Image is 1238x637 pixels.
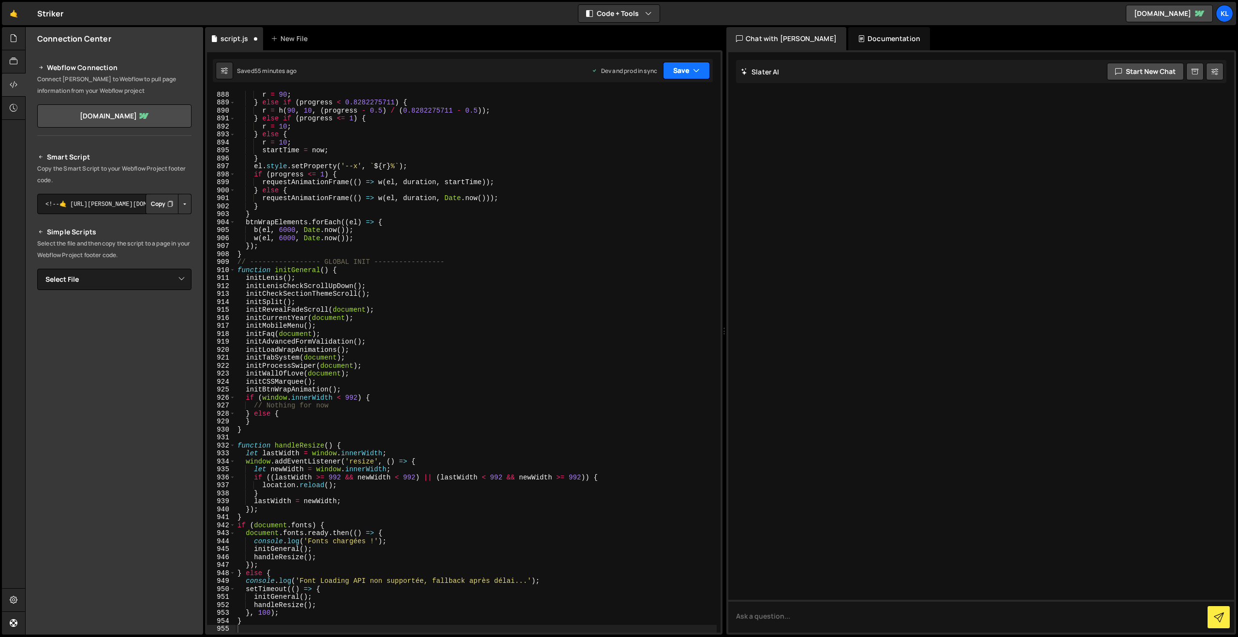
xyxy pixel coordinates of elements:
[37,226,192,238] h2: Simple Scripts
[207,569,236,578] div: 948
[207,250,236,259] div: 908
[37,151,192,163] h2: Smart Script
[207,617,236,625] div: 954
[207,322,236,330] div: 917
[207,123,236,131] div: 892
[37,399,192,486] iframe: YouTube video player
[207,282,236,290] div: 912
[207,306,236,314] div: 915
[207,226,236,234] div: 905
[207,314,236,322] div: 916
[1107,63,1184,80] button: Start new chat
[207,465,236,474] div: 935
[207,162,236,171] div: 897
[207,386,236,394] div: 925
[207,601,236,609] div: 952
[207,625,236,633] div: 955
[1216,5,1233,22] a: Kl
[207,99,236,107] div: 889
[207,537,236,546] div: 944
[221,34,248,43] div: script.js
[37,62,192,73] h2: Webflow Connection
[207,481,236,490] div: 937
[207,410,236,418] div: 928
[37,306,192,393] iframe: YouTube video player
[207,434,236,442] div: 931
[207,593,236,601] div: 951
[207,497,236,506] div: 939
[271,34,311,43] div: New File
[207,338,236,346] div: 919
[146,194,192,214] div: Button group with nested dropdown
[37,104,192,128] a: [DOMAIN_NAME]
[207,210,236,218] div: 903
[37,73,192,97] p: Connect [PERSON_NAME] to Webflow to pull page information from your Webflow project
[207,449,236,458] div: 933
[146,194,178,214] button: Copy
[207,545,236,553] div: 945
[207,274,236,282] div: 911
[207,203,236,211] div: 902
[254,67,296,75] div: 55 minutes ago
[207,362,236,370] div: 922
[207,242,236,250] div: 907
[37,238,192,261] p: Select the file and then copy the script to a page in your Webflow Project footer code.
[207,130,236,139] div: 893
[1126,5,1213,22] a: [DOMAIN_NAME]
[207,402,236,410] div: 927
[207,609,236,617] div: 953
[2,2,26,25] a: 🤙
[207,91,236,99] div: 888
[207,506,236,514] div: 940
[237,67,296,75] div: Saved
[207,155,236,163] div: 896
[848,27,930,50] div: Documentation
[207,266,236,275] div: 910
[207,330,236,338] div: 918
[207,171,236,179] div: 898
[726,27,846,50] div: Chat with [PERSON_NAME]
[663,62,710,79] button: Save
[207,298,236,306] div: 914
[207,178,236,187] div: 899
[578,5,660,22] button: Code + Tools
[207,458,236,466] div: 934
[207,553,236,562] div: 946
[741,67,780,76] h2: Slater AI
[207,577,236,585] div: 949
[37,194,192,214] textarea: <!--🤙 [URL][PERSON_NAME][DOMAIN_NAME]> <script>document.addEventListener("DOMContentLoaded", func...
[207,442,236,450] div: 932
[207,474,236,482] div: 936
[37,33,111,44] h2: Connection Center
[207,107,236,115] div: 890
[207,354,236,362] div: 921
[37,163,192,186] p: Copy the Smart Script to your Webflow Project footer code.
[207,521,236,530] div: 942
[207,218,236,227] div: 904
[207,146,236,155] div: 895
[207,290,236,298] div: 913
[207,490,236,498] div: 938
[207,258,236,266] div: 909
[207,115,236,123] div: 891
[207,370,236,378] div: 923
[207,187,236,195] div: 900
[591,67,657,75] div: Dev and prod in sync
[207,378,236,386] div: 924
[207,418,236,426] div: 929
[207,234,236,243] div: 906
[207,394,236,402] div: 926
[207,426,236,434] div: 930
[37,8,63,19] div: Striker
[207,139,236,147] div: 894
[207,194,236,203] div: 901
[207,585,236,594] div: 950
[207,561,236,569] div: 947
[207,529,236,537] div: 943
[207,346,236,354] div: 920
[207,513,236,521] div: 941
